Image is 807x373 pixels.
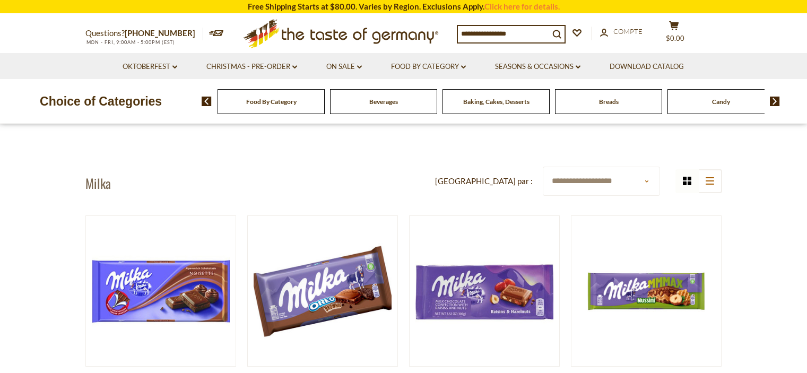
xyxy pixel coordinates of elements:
span: $0.00 [666,34,684,42]
a: Food By Category [246,98,297,106]
a: On Sale [326,61,362,73]
span: MON - FRI, 9:00AM - 5:00PM (EST) [85,39,176,45]
a: Breads [599,98,619,106]
a: Baking, Cakes, Desserts [463,98,530,106]
a: Food By Category [391,61,466,73]
img: next arrow [770,97,780,106]
img: Milka Chocolate with Oreo "Brownie" Filling, 3.2 oz. - DEAL [248,216,398,366]
a: Download Catalog [610,61,684,73]
img: Milka MMMAX Nussini [571,216,722,366]
a: Oktoberfest [123,61,177,73]
a: Compte [600,26,643,38]
a: Seasons & Occasions [495,61,580,73]
a: [PHONE_NUMBER] [125,28,195,38]
a: Candy [712,98,730,106]
a: Click here for details. [484,2,560,11]
h1: Milka [85,175,111,191]
img: Milka Raisins & Nut Chocolate Bar [410,216,560,366]
img: Milka Noisette Chocolate Bar [86,216,236,366]
img: previous arrow [202,97,212,106]
button: $0.00 [658,21,690,47]
span: Compte [613,27,643,36]
a: Beverages [369,98,398,106]
a: Christmas - PRE-ORDER [206,61,297,73]
p: Questions? [85,27,203,40]
label: [GEOGRAPHIC_DATA] par : [435,175,533,188]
